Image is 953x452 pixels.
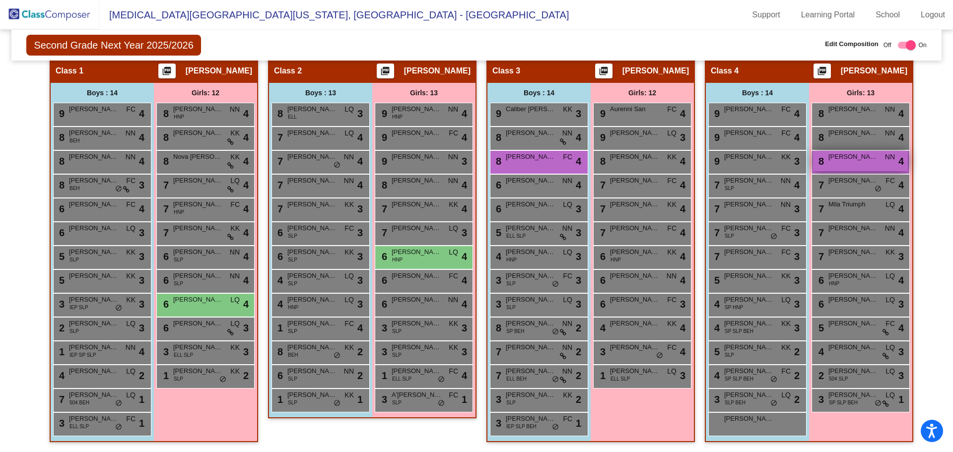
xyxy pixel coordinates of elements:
[449,271,458,281] span: FC
[161,251,169,262] span: 6
[379,156,387,167] span: 9
[712,108,720,119] span: 9
[781,247,791,258] span: FC
[919,41,927,50] span: On
[357,249,363,264] span: 3
[69,176,119,186] span: [PERSON_NAME]
[174,113,184,121] span: HNP
[344,223,354,234] span: FC
[161,227,169,238] span: 7
[392,223,441,233] span: [PERSON_NAME]
[793,7,863,23] a: Learning Portal
[377,64,394,78] button: Print Students Details
[372,83,476,103] div: Girls: 13
[563,104,572,115] span: KK
[243,225,249,240] span: 4
[816,251,824,262] span: 7
[724,271,774,281] span: [PERSON_NAME]
[392,256,403,263] span: HNP
[154,83,257,103] div: Girls: 12
[667,223,677,234] span: FC
[724,128,774,138] span: [PERSON_NAME]
[139,154,144,169] span: 4
[275,108,283,119] span: 8
[770,233,777,241] span: do_not_disturb_alt
[449,223,458,234] span: LQ
[680,225,685,240] span: 4
[230,104,240,115] span: NN
[885,271,895,281] span: LQ
[274,66,302,76] span: Class 2
[816,108,824,119] span: 8
[816,180,824,191] span: 7
[173,199,223,209] span: [PERSON_NAME]
[379,108,387,119] span: 9
[794,106,800,121] span: 4
[781,223,791,234] span: FC
[56,66,83,76] span: Class 1
[598,156,606,167] span: 8
[712,180,720,191] span: 7
[493,180,501,191] span: 6
[69,128,119,138] span: [PERSON_NAME]
[712,156,720,167] span: 9
[610,223,660,233] span: [PERSON_NAME]
[448,176,458,186] span: NN
[680,178,685,193] span: 4
[576,178,581,193] span: 4
[462,178,467,193] span: 4
[724,104,774,114] span: [PERSON_NAME]
[126,271,136,281] span: KK
[275,251,283,262] span: 6
[275,132,283,143] span: 7
[357,130,363,145] span: 4
[243,178,249,193] span: 4
[379,203,387,214] span: 7
[611,256,621,263] span: HNP
[243,273,249,288] span: 4
[898,249,904,264] span: 3
[161,156,169,167] span: 8
[139,225,144,240] span: 3
[576,154,581,169] span: 4
[288,113,297,121] span: ELL
[711,66,739,76] span: Class 4
[269,83,372,103] div: Boys : 13
[174,208,184,216] span: HNP
[506,247,555,257] span: [PERSON_NAME]
[57,132,65,143] span: 8
[680,154,685,169] span: 4
[139,201,144,216] span: 4
[57,156,65,167] span: 8
[576,249,581,264] span: 3
[99,7,569,23] span: [MEDICAL_DATA][GEOGRAPHIC_DATA][US_STATE], [GEOGRAPHIC_DATA] - [GEOGRAPHIC_DATA]
[344,176,354,186] span: NN
[344,247,354,258] span: KK
[506,256,517,263] span: HNP
[841,66,907,76] span: [PERSON_NAME]
[230,152,240,162] span: KK
[161,180,169,191] span: 7
[724,247,774,257] span: [PERSON_NAME]
[69,256,79,263] span: SLP
[493,108,501,119] span: 9
[562,128,572,138] span: NN
[610,199,660,209] span: [PERSON_NAME]
[610,104,660,114] span: Aurenni San
[898,154,904,169] span: 4
[392,104,441,114] span: [PERSON_NAME]
[173,176,223,186] span: [PERSON_NAME]
[173,152,223,162] span: Nova [PERSON_NAME]
[448,152,458,162] span: NN
[288,256,297,263] span: SLP
[828,247,878,257] span: [PERSON_NAME]
[875,185,882,193] span: do_not_disturb_alt
[449,199,458,210] span: KK
[828,271,878,281] span: [PERSON_NAME]
[287,223,337,233] span: [PERSON_NAME]
[230,128,240,138] span: KK
[243,106,249,121] span: 4
[357,154,363,169] span: 4
[816,227,824,238] span: 7
[26,35,201,56] span: Second Grade Next Year 2025/2026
